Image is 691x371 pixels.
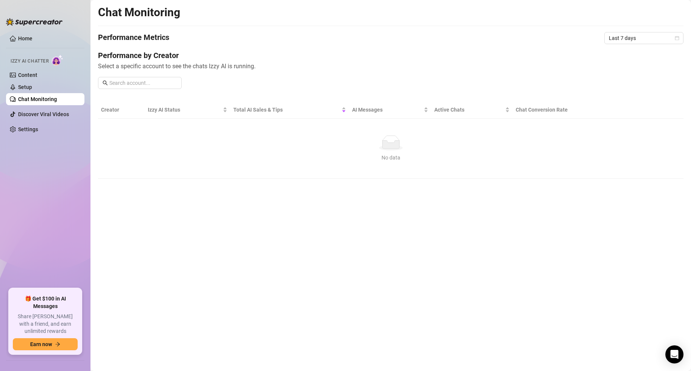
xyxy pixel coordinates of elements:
[230,101,349,119] th: Total AI Sales & Tips
[109,79,177,87] input: Search account...
[513,101,625,119] th: Chat Conversion Rate
[233,106,340,114] span: Total AI Sales & Tips
[11,58,49,65] span: Izzy AI Chatter
[434,106,504,114] span: Active Chats
[148,106,222,114] span: Izzy AI Status
[431,101,513,119] th: Active Chats
[98,101,145,119] th: Creator
[104,153,677,162] div: No data
[13,313,78,335] span: Share [PERSON_NAME] with a friend, and earn unlimited rewards
[30,341,52,347] span: Earn now
[18,111,69,117] a: Discover Viral Videos
[13,295,78,310] span: 🎁 Get $100 in AI Messages
[18,84,32,90] a: Setup
[349,101,431,119] th: AI Messages
[18,35,32,41] a: Home
[98,32,169,44] h4: Performance Metrics
[665,345,683,363] div: Open Intercom Messenger
[609,32,679,44] span: Last 7 days
[13,338,78,350] button: Earn nowarrow-right
[6,18,63,26] img: logo-BBDzfeDw.svg
[55,342,60,347] span: arrow-right
[18,126,38,132] a: Settings
[98,50,683,61] h4: Performance by Creator
[52,55,63,66] img: AI Chatter
[145,101,231,119] th: Izzy AI Status
[98,61,683,71] span: Select a specific account to see the chats Izzy AI is running.
[103,80,108,86] span: search
[675,36,679,40] span: calendar
[352,106,422,114] span: AI Messages
[18,72,37,78] a: Content
[98,5,180,20] h2: Chat Monitoring
[18,96,57,102] a: Chat Monitoring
